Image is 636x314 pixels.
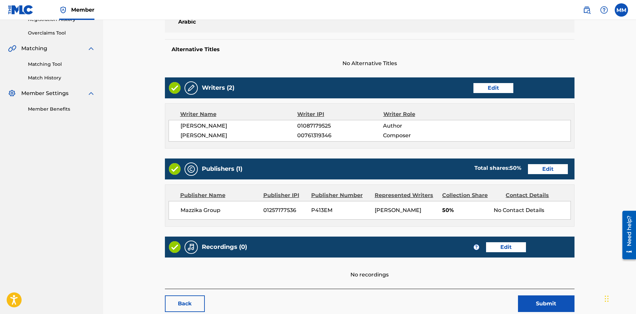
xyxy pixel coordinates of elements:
[603,282,636,314] iframe: Chat Widget
[510,165,521,171] span: 50 %
[8,89,16,97] img: Member Settings
[202,243,247,251] h5: Recordings (0)
[383,122,461,130] span: Author
[605,289,609,309] div: Drag
[59,6,67,14] img: Top Rightsholder
[8,5,34,15] img: MLC Logo
[28,74,95,81] a: Match History
[494,206,570,214] div: No Contact Details
[311,206,370,214] span: P413EM
[297,110,383,118] div: Writer IPI
[178,18,276,26] span: Arabic
[617,208,636,262] iframe: Resource Center
[187,243,195,251] img: Recordings
[202,165,242,173] h5: Publishers (1)
[169,163,181,175] img: Valid
[21,89,68,97] span: Member Settings
[597,3,611,17] div: Help
[165,258,574,279] div: No recordings
[180,191,258,199] div: Publisher Name
[180,110,298,118] div: Writer Name
[87,45,95,52] img: expand
[263,206,306,214] span: 01257177536
[172,46,568,53] h5: Alternative Titles
[615,3,628,17] div: User Menu
[486,242,526,252] a: Edit
[473,83,513,93] a: Edit
[8,45,16,52] img: Matching
[165,295,205,312] a: Back
[506,191,564,199] div: Contact Details
[28,30,95,37] a: Overclaims Tool
[383,110,461,118] div: Writer Role
[169,82,181,94] img: Valid
[528,164,568,174] a: Edit
[580,3,593,17] a: Public Search
[383,132,461,140] span: Composer
[71,6,94,14] span: Member
[181,122,298,130] span: [PERSON_NAME]
[187,165,195,173] img: Publishers
[474,164,521,172] div: Total shares:
[87,89,95,97] img: expand
[442,191,501,199] div: Collection Share
[297,132,383,140] span: 00761319346
[263,191,306,199] div: Publisher IPI
[311,191,370,199] div: Publisher Number
[21,45,47,52] span: Matching
[474,245,479,250] span: ?
[169,241,181,253] img: Valid
[28,61,95,68] a: Matching Tool
[181,206,259,214] span: Mazzika Group
[600,6,608,14] img: help
[583,6,591,14] img: search
[202,84,234,92] h5: Writers (2)
[375,207,421,213] span: [PERSON_NAME]
[518,295,574,312] button: Submit
[28,106,95,113] a: Member Benefits
[297,122,383,130] span: 01087179525
[187,84,195,92] img: Writers
[165,59,574,67] span: No Alternative Titles
[181,132,298,140] span: [PERSON_NAME]
[375,191,437,199] div: Represented Writers
[442,206,489,214] span: 50%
